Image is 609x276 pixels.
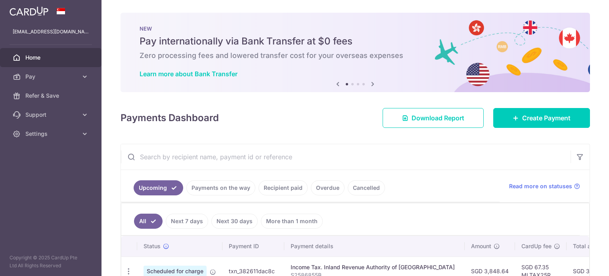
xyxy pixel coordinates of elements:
a: Download Report [383,108,484,128]
a: More than 1 month [261,214,323,229]
a: Payments on the way [186,180,255,195]
h5: Pay internationally via Bank Transfer at $0 fees [140,35,571,48]
h6: Zero processing fees and lowered transfer cost for your overseas expenses [140,51,571,60]
span: Support [25,111,78,119]
a: Upcoming [134,180,183,195]
a: Overdue [311,180,345,195]
a: Recipient paid [259,180,308,195]
img: CardUp [10,6,48,16]
th: Payment ID [222,236,284,257]
p: NEW [140,25,571,32]
span: Settings [25,130,78,138]
input: Search by recipient name, payment id or reference [121,144,571,170]
div: Income Tax. Inland Revenue Authority of [GEOGRAPHIC_DATA] [291,263,458,271]
a: Next 7 days [166,214,208,229]
span: Refer & Save [25,92,78,100]
span: Home [25,54,78,62]
a: All [134,214,163,229]
span: Status [144,242,161,250]
span: Pay [25,73,78,81]
a: Cancelled [348,180,385,195]
th: Payment details [284,236,465,257]
a: Learn more about Bank Transfer [140,70,237,78]
span: Read more on statuses [509,182,572,190]
span: Total amt. [573,242,599,250]
span: CardUp fee [521,242,552,250]
img: Bank transfer banner [121,13,590,92]
span: Amount [471,242,491,250]
span: Download Report [412,113,464,123]
span: Create Payment [522,113,571,123]
a: Read more on statuses [509,182,580,190]
p: [EMAIL_ADDRESS][DOMAIN_NAME] [13,28,89,36]
h4: Payments Dashboard [121,111,219,125]
a: Next 30 days [211,214,258,229]
a: Create Payment [493,108,590,128]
